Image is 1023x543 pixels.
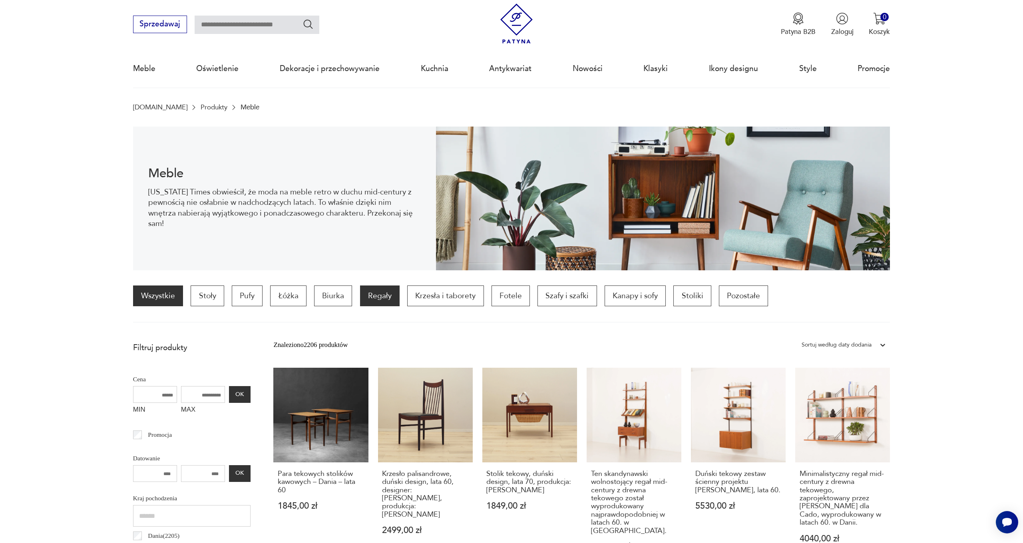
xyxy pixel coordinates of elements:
div: Sortuj według daty dodania [802,340,872,350]
p: Zaloguj [831,27,854,36]
a: [DOMAIN_NAME] [133,103,187,111]
img: Ikonka użytkownika [836,12,848,25]
h3: Minimalistyczny regał mid-century z drewna tekowego, zaprojektowany przez [PERSON_NAME] dla Cado,... [800,470,886,527]
a: Pozostałe [719,285,768,306]
a: Promocje [858,50,890,87]
a: Stoły [191,285,224,306]
a: Stoliki [673,285,711,306]
a: Nowości [573,50,603,87]
div: 0 [880,13,889,21]
iframe: Smartsupp widget button [996,511,1018,533]
p: Dania ( 2205 ) [148,531,179,541]
a: Produkty [201,103,227,111]
p: Meble [241,103,259,111]
button: Szukaj [303,18,314,30]
button: OK [229,465,251,482]
p: 4040,00 zł [800,535,886,543]
p: Koszyk [869,27,890,36]
a: Fotele [492,285,530,306]
img: Ikona medalu [792,12,804,25]
a: Sprzedawaj [133,22,187,28]
p: Datowanie [133,453,251,464]
a: Kanapy i sofy [605,285,666,306]
h3: Ten skandynawski wolnostojący regał mid-century z drewna tekowego został wyprodukowany najprawdop... [591,470,677,535]
a: Szafy i szafki [537,285,597,306]
h3: Para tekowych stolików kawowych – Dania – lata 60 [278,470,364,494]
a: Oświetlenie [196,50,239,87]
a: Style [799,50,817,87]
label: MIN [133,403,177,418]
h3: Krzesło palisandrowe, duński design, lata 60, designer: [PERSON_NAME], produkcja: [PERSON_NAME] [382,470,468,519]
a: Dekoracje i przechowywanie [280,50,380,87]
p: Filtruj produkty [133,343,251,353]
p: 1849,00 zł [486,502,573,510]
p: Promocja [148,430,172,440]
p: Kraj pochodzenia [133,493,251,503]
a: Antykwariat [489,50,531,87]
a: Kuchnia [421,50,448,87]
a: Ikony designu [709,50,758,87]
div: Znaleziono 2206 produktów [273,340,348,350]
button: Sprzedawaj [133,16,187,33]
img: Meble [436,127,890,270]
img: Ikona koszyka [873,12,886,25]
a: Ikona medaluPatyna B2B [781,12,816,36]
p: Patyna B2B [781,27,816,36]
p: 5530,00 zł [695,502,782,510]
button: Patyna B2B [781,12,816,36]
button: Zaloguj [831,12,854,36]
h3: Duński tekowy zestaw ścienny projektu [PERSON_NAME], lata 60. [695,470,782,494]
a: Regały [360,285,400,306]
button: OK [229,386,251,403]
p: 1845,00 zł [278,502,364,510]
a: Łóżka [270,285,306,306]
label: MAX [181,403,225,418]
a: Meble [133,50,155,87]
a: Krzesła i taborety [407,285,484,306]
h1: Meble [148,168,420,179]
p: [US_STATE] Times obwieścił, że moda na meble retro w duchu mid-century z pewnością nie osłabnie w... [148,187,420,229]
h3: Stolik tekowy, duński design, lata 70, produkcja: [PERSON_NAME] [486,470,573,494]
p: Cena [133,374,251,384]
p: 2499,00 zł [382,526,468,535]
a: Klasyki [643,50,668,87]
a: Wszystkie [133,285,183,306]
button: 0Koszyk [869,12,890,36]
a: Pufy [232,285,263,306]
img: Patyna - sklep z meblami i dekoracjami vintage [496,4,537,44]
a: Biurka [314,285,352,306]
